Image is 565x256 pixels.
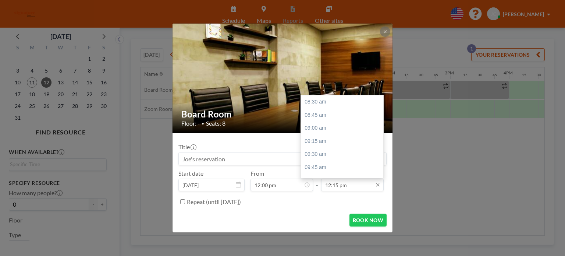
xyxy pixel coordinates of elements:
div: 09:30 am [301,148,387,161]
span: Seats: 8 [206,120,225,127]
div: 09:00 am [301,122,387,135]
img: 537.jpg [173,5,393,152]
div: 10:00 am [301,174,387,187]
label: Start date [178,170,203,177]
span: Floor: - [181,120,200,127]
label: From [250,170,264,177]
div: 09:45 am [301,161,387,174]
div: 08:30 am [301,95,387,109]
div: 08:45 am [301,109,387,122]
label: Title [178,143,196,151]
span: - [316,172,318,189]
button: BOOK NOW [349,214,387,227]
div: 09:15 am [301,135,387,148]
span: • [202,121,204,126]
input: Joe's reservation [179,152,386,165]
h2: Board Room [181,109,384,120]
label: Repeat (until [DATE]) [187,198,241,206]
